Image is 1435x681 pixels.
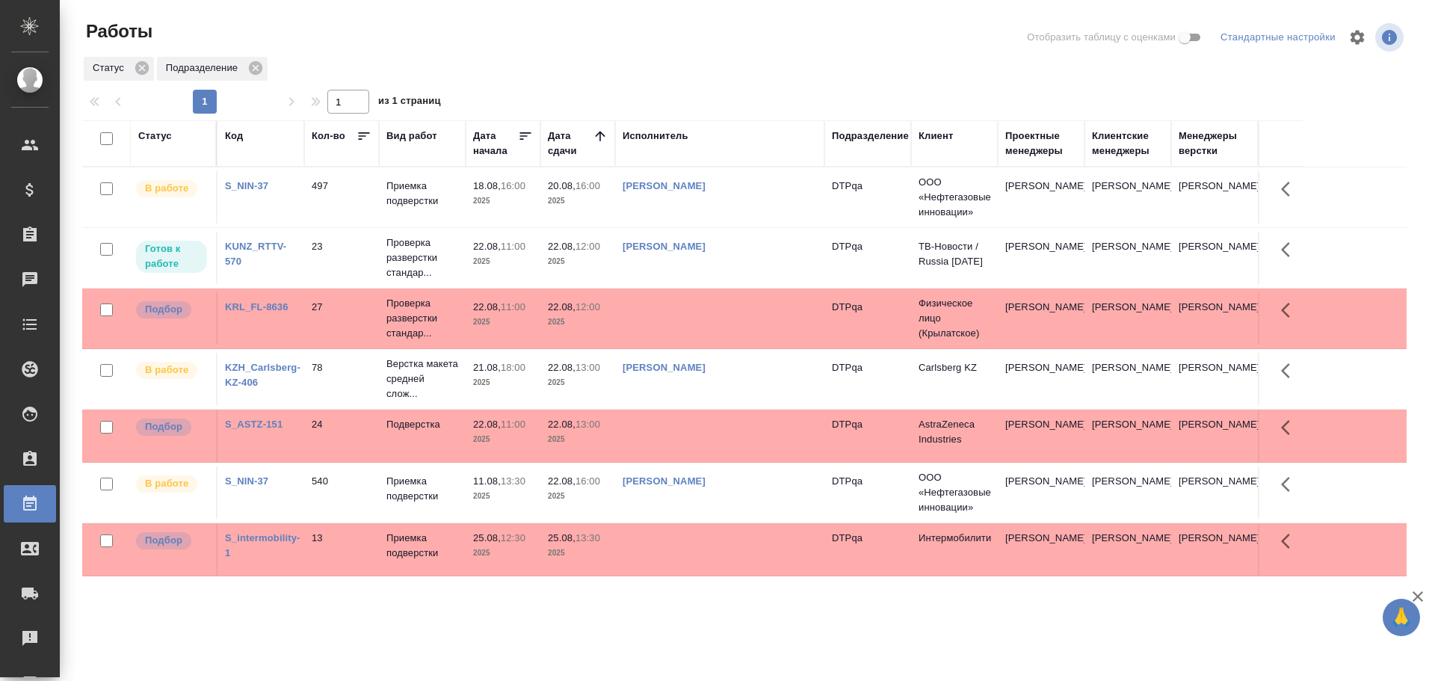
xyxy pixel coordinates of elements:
p: Статус [93,61,129,76]
td: [PERSON_NAME] [1084,466,1171,519]
div: Можно подбирать исполнителей [135,417,209,437]
p: Проверка разверстки стандар... [386,235,458,280]
a: KUNZ_RTTV-570 [225,241,286,267]
p: 20.08, [548,180,575,191]
td: [PERSON_NAME] [998,523,1084,576]
td: [PERSON_NAME] [998,353,1084,405]
p: [PERSON_NAME] [1179,417,1250,432]
button: Здесь прячутся важные кнопки [1272,410,1308,446]
div: Исполнитель выполняет работу [135,474,209,494]
a: [PERSON_NAME] [623,180,706,191]
p: [PERSON_NAME] [1179,239,1250,254]
p: 2025 [473,546,533,561]
p: 11:00 [501,301,525,312]
p: 13:00 [575,362,600,373]
span: Работы [82,19,152,43]
p: В работе [145,181,188,196]
p: 11.08, [473,475,501,487]
p: 13:00 [575,419,600,430]
p: Приемка подверстки [386,474,458,504]
button: Здесь прячутся важные кнопки [1272,171,1308,207]
div: Проектные менеджеры [1005,129,1077,158]
p: AstraZeneca Industries [919,417,990,447]
td: DTPqa [824,353,911,405]
td: DTPqa [824,523,911,576]
p: ООО «Нефтегазовые инновации» [919,470,990,515]
td: 23 [304,232,379,284]
p: 22.08, [473,241,501,252]
p: [PERSON_NAME] [1179,179,1250,194]
p: 16:00 [575,180,600,191]
p: 2025 [548,432,608,447]
p: 11:00 [501,419,525,430]
p: 13:30 [575,532,600,543]
td: [PERSON_NAME] [1084,410,1171,462]
p: 12:00 [575,301,600,312]
p: В работе [145,363,188,378]
a: [PERSON_NAME] [623,475,706,487]
p: 2025 [473,194,533,209]
div: Статус [84,57,154,81]
button: Здесь прячутся важные кнопки [1272,523,1308,559]
button: 🙏 [1383,599,1420,636]
p: [PERSON_NAME] [1179,531,1250,546]
div: Исполнитель [623,129,688,144]
div: Подразделение [157,57,268,81]
span: 🙏 [1389,602,1414,633]
a: KZH_Carlsberg-KZ-406 [225,362,300,388]
div: Исполнитель может приступить к работе [135,239,209,274]
td: 540 [304,466,379,519]
td: 24 [304,410,379,462]
p: [PERSON_NAME] [1179,300,1250,315]
p: 16:00 [501,180,525,191]
td: [PERSON_NAME] [998,410,1084,462]
td: [PERSON_NAME] [998,466,1084,519]
div: Можно подбирать исполнителей [135,531,209,551]
p: 21.08, [473,362,501,373]
p: 22.08, [548,241,575,252]
span: Посмотреть информацию [1375,23,1407,52]
p: 2025 [473,315,533,330]
td: 27 [304,292,379,345]
p: Carlsberg KZ [919,360,990,375]
div: Клиент [919,129,953,144]
div: Исполнитель выполняет работу [135,360,209,380]
p: Подбор [145,419,182,434]
div: Код [225,129,243,144]
td: [PERSON_NAME] [1084,171,1171,224]
p: 2025 [548,315,608,330]
a: S_intermobility-1 [225,532,300,558]
p: 2025 [548,254,608,269]
div: Кол-во [312,129,345,144]
td: 78 [304,353,379,405]
p: 2025 [473,489,533,504]
div: Подразделение [832,129,909,144]
p: 2025 [473,375,533,390]
a: S_ASTZ-151 [225,419,283,430]
p: 25.08, [548,532,575,543]
p: Подбор [145,533,182,548]
p: 2025 [548,546,608,561]
p: 2025 [473,254,533,269]
button: Здесь прячутся важные кнопки [1272,466,1308,502]
p: 2025 [548,194,608,209]
div: Вид работ [386,129,437,144]
p: [PERSON_NAME] [1179,474,1250,489]
td: DTPqa [824,466,911,519]
td: [PERSON_NAME] [1084,292,1171,345]
p: 2025 [473,432,533,447]
span: Отобразить таблицу с оценками [1027,30,1176,45]
p: ООО «Нефтегазовые инновации» [919,175,990,220]
p: [PERSON_NAME] [1179,360,1250,375]
p: 18.08, [473,180,501,191]
p: Подверстка [386,417,458,432]
p: 12:30 [501,532,525,543]
p: Интермобилити [919,531,990,546]
td: DTPqa [824,410,911,462]
p: 12:00 [575,241,600,252]
p: 16:00 [575,475,600,487]
div: Дата сдачи [548,129,593,158]
td: DTPqa [824,171,911,224]
p: Приемка подверстки [386,179,458,209]
span: из 1 страниц [378,92,441,114]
